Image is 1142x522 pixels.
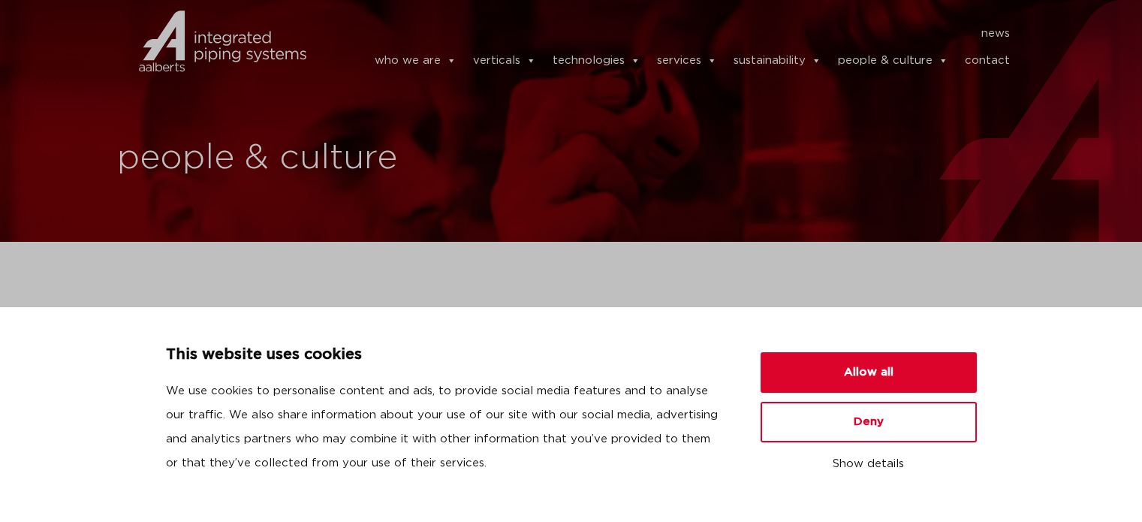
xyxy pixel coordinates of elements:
nav: Menu [329,22,1011,46]
a: who we are [375,46,456,76]
a: people & culture [838,46,948,76]
a: technologies [553,46,640,76]
a: services [657,46,717,76]
button: Show details [761,451,977,477]
a: sustainability [734,46,821,76]
button: Allow all [761,352,977,393]
p: This website uses cookies [166,343,725,367]
a: contact [965,46,1010,76]
p: We use cookies to personalise content and ads, to provide social media features and to analyse ou... [166,379,725,475]
h1: people & culture [117,134,564,183]
a: news [981,22,1010,46]
a: verticals [473,46,536,76]
button: Deny [761,402,977,442]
